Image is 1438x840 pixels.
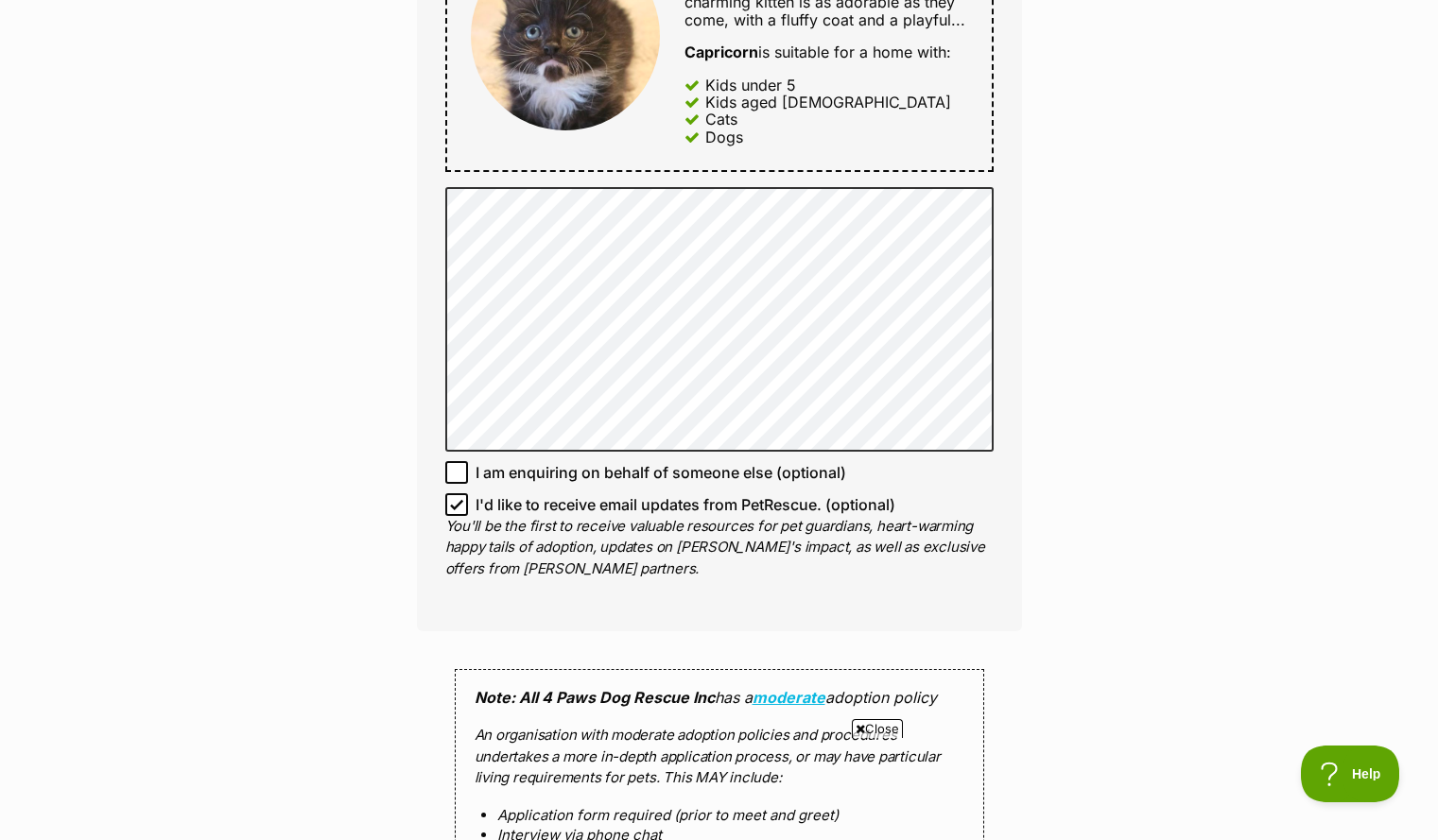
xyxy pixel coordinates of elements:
a: moderate [753,688,825,707]
div: Kids under 5 [705,77,796,94]
strong: Note: All 4 Paws Dog Rescue Inc [475,688,715,707]
div: Dogs [705,129,743,146]
p: You'll be the first to receive valuable resources for pet guardians, heart-warming happy tails of... [445,516,994,580]
span: I am enquiring on behalf of someone else (optional) [476,461,846,484]
div: is suitable for a home with: [684,43,967,60]
iframe: Help Scout Beacon - Open [1301,746,1400,802]
div: Kids aged [DEMOGRAPHIC_DATA] [705,94,951,111]
strong: Capricorn [684,43,758,61]
iframe: Advertisement [261,746,1178,831]
p: An organisation with moderate adoption policies and procedures undertakes a more in-depth applica... [475,725,964,789]
div: Cats [705,111,737,128]
span: I'd like to receive email updates from PetRescue. (optional) [476,493,895,516]
span: Close [852,719,903,738]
